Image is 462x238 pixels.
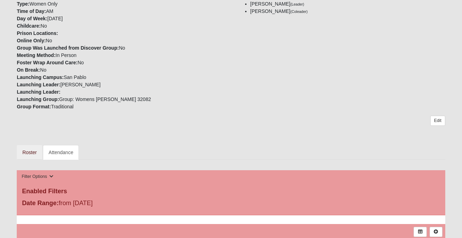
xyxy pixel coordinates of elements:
[17,89,60,95] strong: Launching Leader:
[290,2,304,6] small: (Leader)
[17,60,77,65] strong: Foster Wrap Around Care:
[17,52,55,58] strong: Meeting Method:
[17,67,40,73] strong: On Break:
[20,173,55,180] button: Filter Options
[17,38,46,43] strong: Online Only:
[17,104,51,109] strong: Group Format:
[17,23,40,29] strong: Childcare:
[17,199,160,210] div: from [DATE]
[430,116,445,126] a: Edit
[290,9,308,14] small: (Coleader)
[250,8,445,15] li: [PERSON_NAME]
[17,1,29,7] strong: Type:
[17,8,46,14] strong: Time of Day:
[17,30,58,36] strong: Prison Locations:
[43,145,79,160] a: Attendance
[22,199,59,208] label: Date Range:
[17,82,60,87] strong: Launching Leader:
[22,188,440,195] h4: Enabled Filters
[17,16,47,21] strong: Day of Week:
[250,0,445,8] li: [PERSON_NAME]
[17,45,119,51] strong: Group Was Launched from Discover Group:
[17,74,64,80] strong: Launching Campus:
[17,96,59,102] strong: Launching Group:
[17,145,42,160] a: Roster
